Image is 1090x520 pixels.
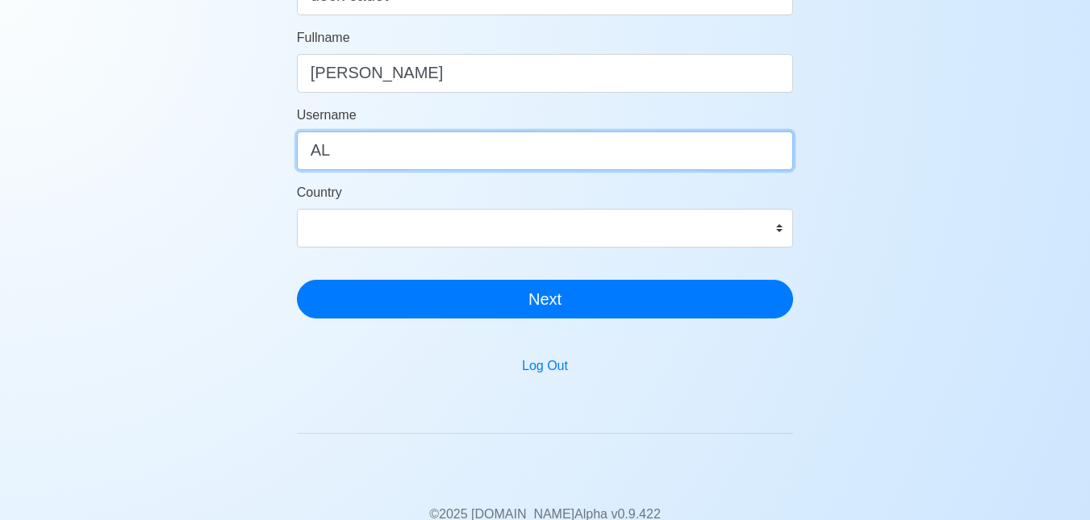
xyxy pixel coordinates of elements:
button: Next [297,280,794,318]
span: Fullname [297,31,350,44]
input: Ex. donaldcris [297,131,794,170]
span: Username [297,108,357,122]
label: Country [297,183,342,202]
input: Your Fullname [297,54,794,93]
button: Log Out [512,351,578,381]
